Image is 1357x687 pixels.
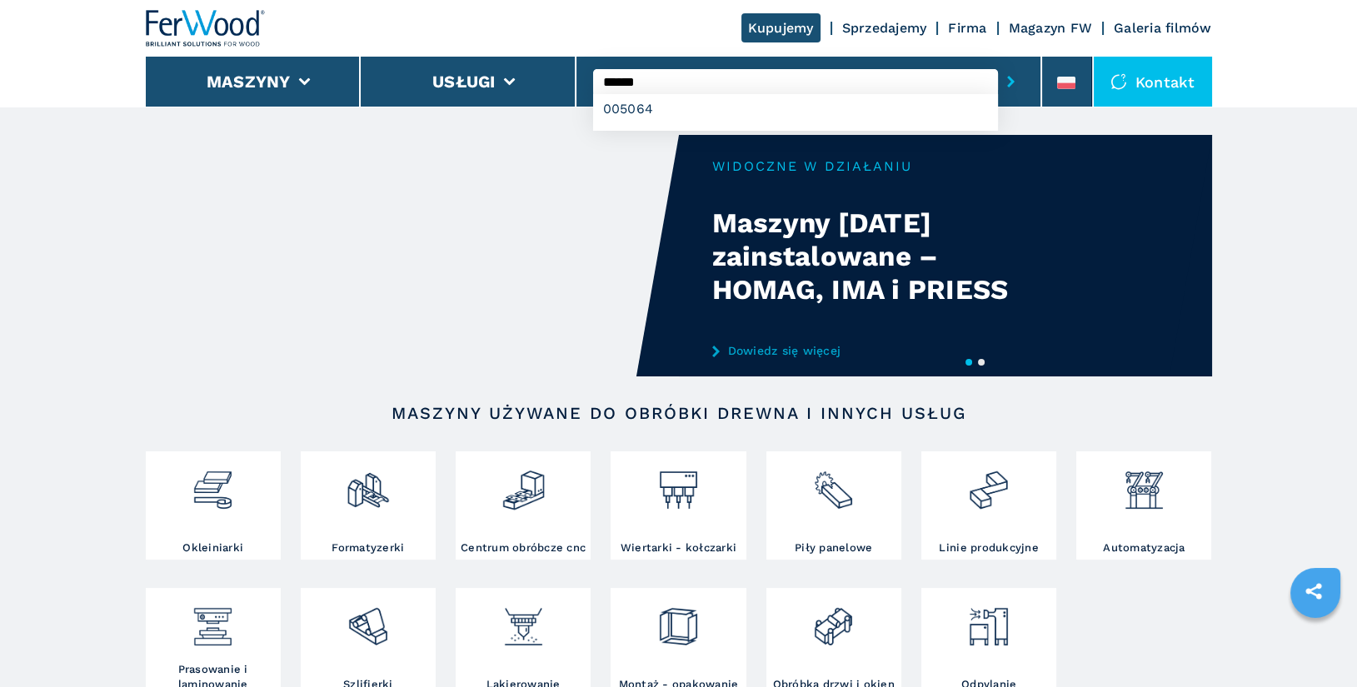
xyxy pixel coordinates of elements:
div: 005064 [593,94,998,124]
a: Kupujemy [741,13,821,42]
button: 2 [978,359,985,366]
h3: Wiertarki - kołczarki [621,540,736,555]
a: Automatyzacja [1076,451,1211,560]
a: Magazyn FW [1009,20,1093,36]
img: squadratrici_2.png [346,456,390,512]
a: Formatyzerki [301,451,436,560]
div: Kontakt [1094,57,1212,107]
h3: Centrum obróbcze cnc [461,540,586,555]
h3: Automatyzacja [1103,540,1185,555]
img: sezionatrici_2.png [811,456,856,512]
video: Your browser does not support the video tag. [146,135,679,376]
button: Maszyny [207,72,291,92]
a: sharethis [1293,570,1335,612]
img: Ferwood [146,10,266,47]
button: submit-button [998,62,1024,101]
a: Firma [948,20,986,36]
img: bordatrici_1.png [191,456,235,512]
img: Kontakt [1110,73,1127,90]
h3: Okleiniarki [182,540,243,555]
h2: Maszyny używane do obróbki drewna i innych usług [199,403,1159,423]
img: linee_di_produzione_2.png [966,456,1010,512]
img: lavorazione_porte_finestre_2.png [811,592,856,649]
a: Wiertarki - kołczarki [611,451,746,560]
iframe: Chat [1286,612,1345,675]
a: Dowiedz się więcej [712,344,1039,357]
img: centro_di_lavoro_cnc_2.png [501,456,546,512]
button: 1 [965,359,972,366]
img: foratrici_inseritrici_2.png [656,456,701,512]
h3: Formatyzerki [332,540,404,555]
a: Centrum obróbcze cnc [456,451,591,560]
button: Usługi [432,72,496,92]
img: verniciatura_1.png [501,592,546,649]
img: levigatrici_2.png [346,592,390,649]
a: Linie produkcyjne [921,451,1056,560]
img: aspirazione_1.png [966,592,1010,649]
a: Okleiniarki [146,451,281,560]
h3: Linie produkcyjne [939,540,1038,555]
img: automazione.png [1122,456,1166,512]
a: Sprzedajemy [842,20,927,36]
a: Galeria filmów [1114,20,1212,36]
img: montaggio_imballaggio_2.png [656,592,701,649]
img: pressa-strettoia.png [191,592,235,649]
h3: Piły panelowe [795,540,872,555]
a: Piły panelowe [766,451,901,560]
